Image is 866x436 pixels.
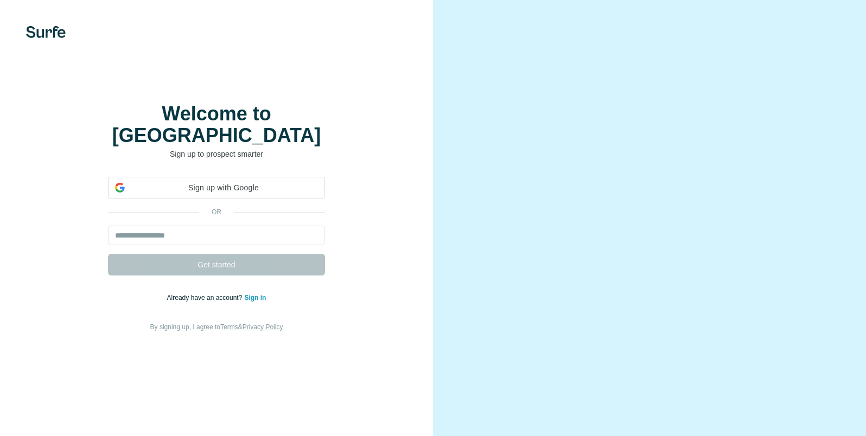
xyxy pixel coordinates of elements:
[167,294,245,302] span: Already have an account?
[108,149,325,159] p: Sign up to prospect smarter
[108,177,325,198] div: Sign up with Google
[108,103,325,146] h1: Welcome to [GEOGRAPHIC_DATA]
[150,323,283,331] span: By signing up, I agree to &
[129,182,318,194] span: Sign up with Google
[26,26,66,38] img: Surfe's logo
[244,294,266,302] a: Sign in
[220,323,238,331] a: Terms
[243,323,283,331] a: Privacy Policy
[199,207,234,217] p: or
